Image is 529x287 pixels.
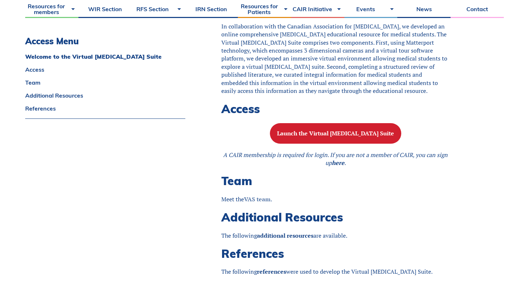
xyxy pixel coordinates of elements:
p: The following were used to develop the Virtual [MEDICAL_DATA] Suite. [221,268,450,275]
b: Launch the Virtual [MEDICAL_DATA] Suite [277,129,394,137]
p: In collaboration with the Canadian Association for [MEDICAL_DATA], we developed an online compreh... [221,22,450,95]
a: References [25,106,185,111]
a: here [332,159,344,167]
button: Launch the Virtual [MEDICAL_DATA] Suite [270,123,401,144]
a: Launch the Virtual [MEDICAL_DATA] Suite [270,129,401,137]
a: references [257,268,286,275]
h2: References [221,247,450,260]
h3: Access Menu [25,36,185,46]
h2: Additional Resources [221,210,450,224]
a: Welcome to the Virtual [MEDICAL_DATA] Suite [25,54,185,59]
a: Additional Resources [25,93,185,98]
p: The following are available. [221,232,450,239]
a: VAS team [244,195,271,203]
a: additional resources [257,232,313,239]
em: A CAIR membership is required for login. If you are not a member of CAIR, you can sign up . [223,151,448,167]
a: Team [25,80,185,85]
a: Access [25,67,185,72]
span: Team [221,174,252,188]
p: Meet the . [221,195,450,203]
h2: Access [221,102,450,116]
